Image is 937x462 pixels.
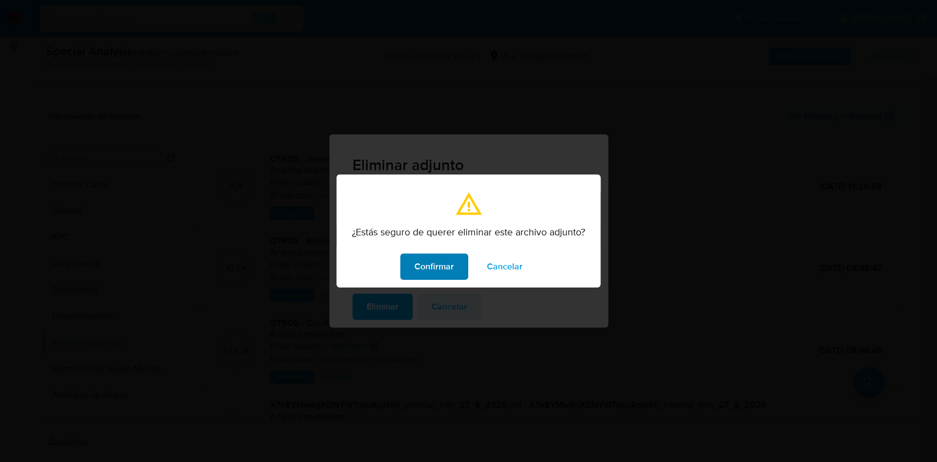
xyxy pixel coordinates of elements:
button: modal_confirmation.confirm [400,253,468,280]
div: modal_confirmation.title [336,174,601,288]
span: Confirmar [414,255,454,279]
span: Cancelar [487,255,523,279]
button: modal_confirmation.cancel [473,253,537,280]
p: ¿Estás seguro de querer eliminar este archivo adjunto? [352,226,585,238]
